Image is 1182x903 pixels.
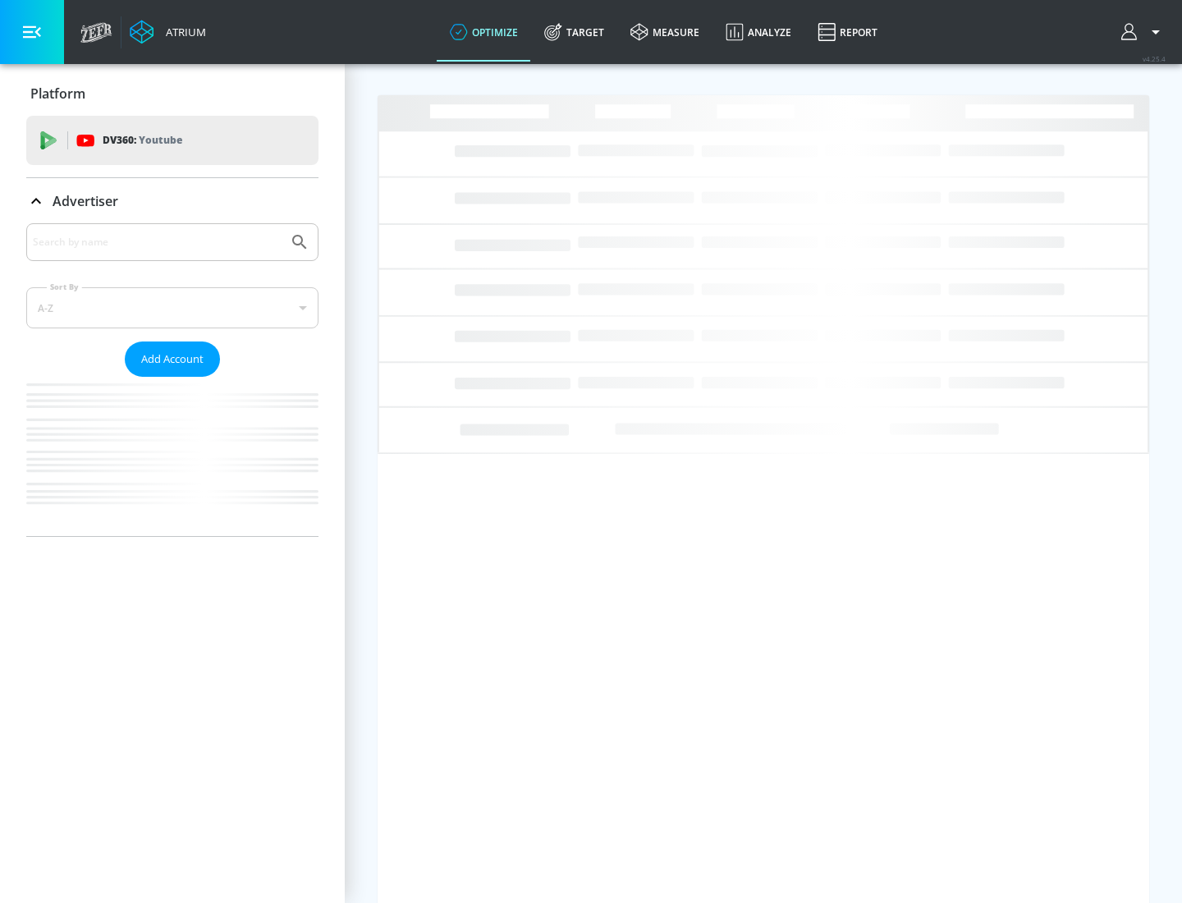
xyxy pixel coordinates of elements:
span: Add Account [141,350,204,369]
nav: list of Advertiser [26,377,318,536]
a: Report [804,2,891,62]
div: Platform [26,71,318,117]
p: DV360: [103,131,182,149]
p: Advertiser [53,192,118,210]
span: v 4.25.4 [1143,54,1166,63]
p: Youtube [139,131,182,149]
a: measure [617,2,712,62]
div: Atrium [159,25,206,39]
div: Advertiser [26,178,318,224]
div: Advertiser [26,223,318,536]
a: Atrium [130,20,206,44]
a: Target [531,2,617,62]
a: Analyze [712,2,804,62]
label: Sort By [47,282,82,292]
button: Add Account [125,341,220,377]
p: Platform [30,85,85,103]
input: Search by name [33,231,282,253]
a: optimize [437,2,531,62]
div: DV360: Youtube [26,116,318,165]
div: A-Z [26,287,318,328]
